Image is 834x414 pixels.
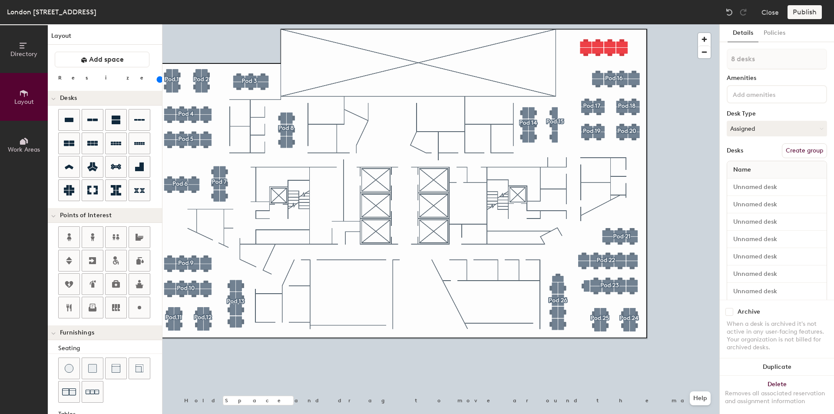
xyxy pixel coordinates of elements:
[58,74,154,81] div: Resize
[727,121,827,136] button: Assigned
[729,233,825,245] input: Unnamed desk
[65,364,73,373] img: Stool
[60,95,77,102] span: Desks
[58,358,80,379] button: Stool
[725,390,829,405] div: Removes all associated reservation and assignment information
[7,7,96,17] div: London [STREET_ADDRESS]
[731,89,809,99] input: Add amenities
[738,308,760,315] div: Archive
[105,358,127,379] button: Couch (middle)
[720,358,834,376] button: Duplicate
[135,364,144,373] img: Couch (corner)
[729,251,825,263] input: Unnamed desk
[725,8,734,17] img: Undo
[14,98,34,106] span: Layout
[86,385,99,399] img: Couch (x3)
[58,344,162,353] div: Seating
[82,381,103,403] button: Couch (x3)
[729,181,825,193] input: Unnamed desk
[729,285,825,298] input: Unnamed desk
[739,8,748,17] img: Redo
[727,147,743,154] div: Desks
[82,358,103,379] button: Cushion
[129,358,150,379] button: Couch (corner)
[690,391,711,405] button: Help
[62,385,76,399] img: Couch (x2)
[761,5,779,19] button: Close
[729,162,755,178] span: Name
[112,364,120,373] img: Couch (middle)
[60,329,94,336] span: Furnishings
[729,199,825,211] input: Unnamed desk
[727,75,827,82] div: Amenities
[88,364,97,373] img: Cushion
[729,268,825,280] input: Unnamed desk
[55,52,149,67] button: Add space
[727,110,827,117] div: Desk Type
[728,24,758,42] button: Details
[758,24,791,42] button: Policies
[48,31,162,45] h1: Layout
[727,320,827,351] div: When a desk is archived it's not active in any user-facing features. Your organization is not bil...
[720,376,834,414] button: DeleteRemoves all associated reservation and assignment information
[729,216,825,228] input: Unnamed desk
[8,146,40,153] span: Work Areas
[60,212,112,219] span: Points of Interest
[89,55,124,64] span: Add space
[782,143,827,158] button: Create group
[10,50,37,58] span: Directory
[58,381,80,403] button: Couch (x2)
